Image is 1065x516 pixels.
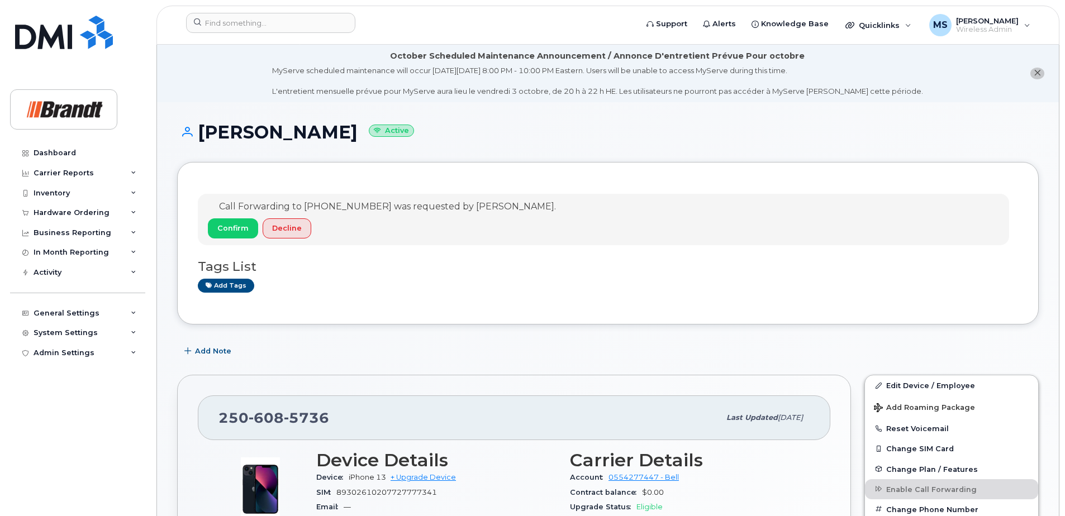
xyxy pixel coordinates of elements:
span: Add Note [195,346,231,356]
span: 250 [218,409,329,426]
button: Change SIM Card [865,438,1038,458]
span: Enable Call Forwarding [886,485,977,493]
span: Decline [272,223,302,233]
button: Decline [263,218,311,238]
a: Add tags [198,279,254,293]
button: Add Roaming Package [865,395,1038,418]
h3: Carrier Details [570,450,810,470]
span: SIM [316,488,336,496]
span: Change Plan / Features [886,465,978,473]
span: Device [316,473,349,481]
span: [DATE] [778,413,803,422]
button: close notification [1030,68,1044,79]
a: Edit Device / Employee [865,375,1038,395]
small: Active [369,125,414,137]
span: 608 [249,409,284,426]
button: Enable Call Forwarding [865,479,1038,499]
span: Contract balance [570,488,642,496]
span: iPhone 13 [349,473,386,481]
span: Add Roaming Package [874,403,975,414]
span: 5736 [284,409,329,426]
button: Confirm [208,218,258,238]
span: Eligible [636,503,663,511]
span: Account [570,473,608,481]
a: + Upgrade Device [391,473,456,481]
span: Email [316,503,344,511]
div: MyServe scheduled maintenance will occur [DATE][DATE] 8:00 PM - 10:00 PM Eastern. Users will be u... [272,65,923,97]
span: Last updated [726,413,778,422]
button: Change Plan / Features [865,459,1038,479]
span: $0.00 [642,488,664,496]
span: Call Forwarding to [PHONE_NUMBER] was requested by [PERSON_NAME]. [219,201,556,212]
h1: [PERSON_NAME] [177,122,1039,142]
h3: Tags List [198,260,1018,274]
span: 89302610207727777341 [336,488,437,496]
button: Add Note [177,341,241,361]
div: October Scheduled Maintenance Announcement / Annonce D'entretient Prévue Pour octobre [390,50,805,62]
span: Confirm [217,223,249,233]
h3: Device Details [316,450,557,470]
a: 0554277447 - Bell [608,473,679,481]
button: Reset Voicemail [865,418,1038,438]
span: Upgrade Status [570,503,636,511]
span: — [344,503,351,511]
